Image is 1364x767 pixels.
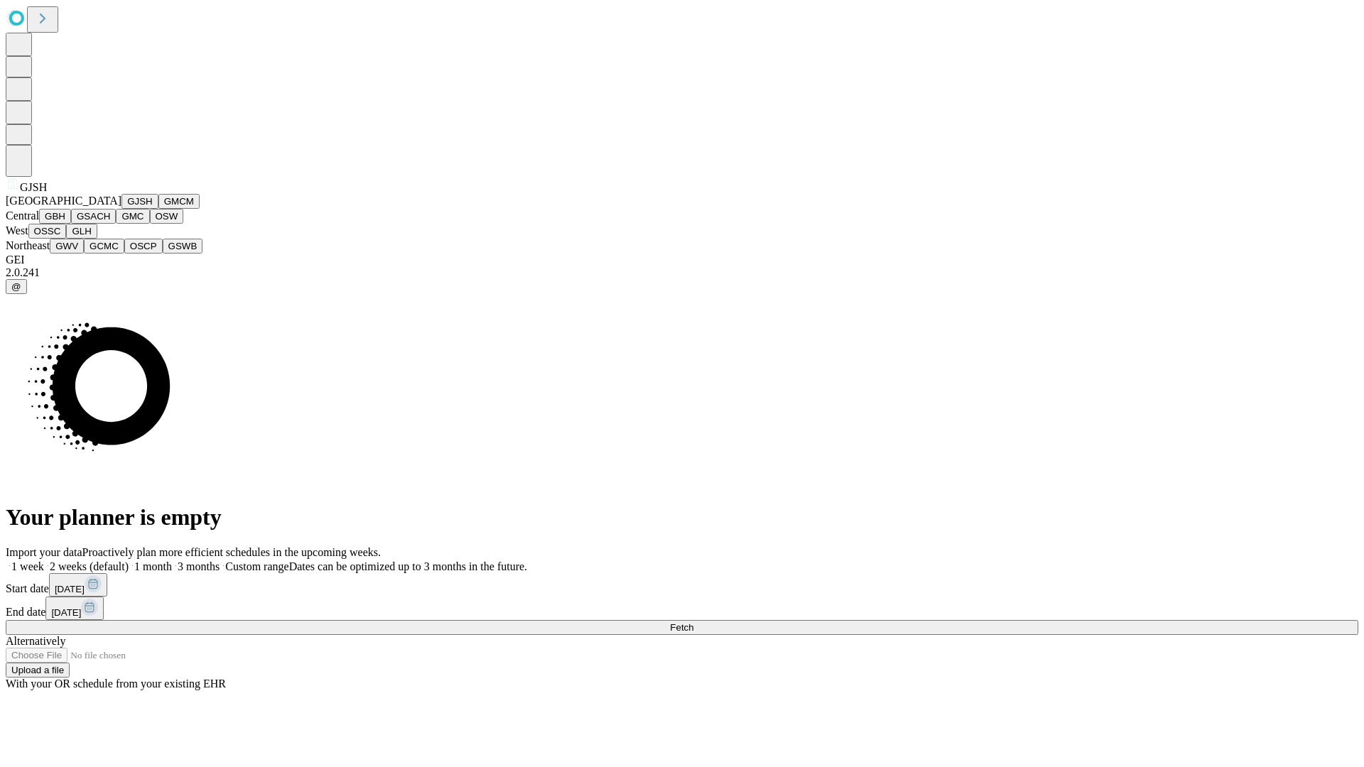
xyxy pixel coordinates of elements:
[289,560,527,572] span: Dates can be optimized up to 3 months in the future.
[6,663,70,678] button: Upload a file
[6,635,65,647] span: Alternatively
[6,266,1358,279] div: 2.0.241
[6,195,121,207] span: [GEOGRAPHIC_DATA]
[163,239,203,254] button: GSWB
[6,224,28,236] span: West
[158,194,200,209] button: GMCM
[6,210,39,222] span: Central
[45,597,104,620] button: [DATE]
[84,239,124,254] button: GCMC
[124,239,163,254] button: OSCP
[6,279,27,294] button: @
[11,281,21,292] span: @
[134,560,172,572] span: 1 month
[6,504,1358,531] h1: Your planner is empty
[116,209,149,224] button: GMC
[49,573,107,597] button: [DATE]
[178,560,220,572] span: 3 months
[50,239,84,254] button: GWV
[150,209,184,224] button: OSW
[50,560,129,572] span: 2 weeks (default)
[28,224,67,239] button: OSSC
[55,584,85,594] span: [DATE]
[82,546,381,558] span: Proactively plan more efficient schedules in the upcoming weeks.
[6,573,1358,597] div: Start date
[121,194,158,209] button: GJSH
[20,181,47,193] span: GJSH
[51,607,81,618] span: [DATE]
[39,209,71,224] button: GBH
[6,254,1358,266] div: GEI
[6,546,82,558] span: Import your data
[225,560,288,572] span: Custom range
[71,209,116,224] button: GSACH
[670,622,693,633] span: Fetch
[6,239,50,251] span: Northeast
[11,560,44,572] span: 1 week
[66,224,97,239] button: GLH
[6,620,1358,635] button: Fetch
[6,597,1358,620] div: End date
[6,678,226,690] span: With your OR schedule from your existing EHR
